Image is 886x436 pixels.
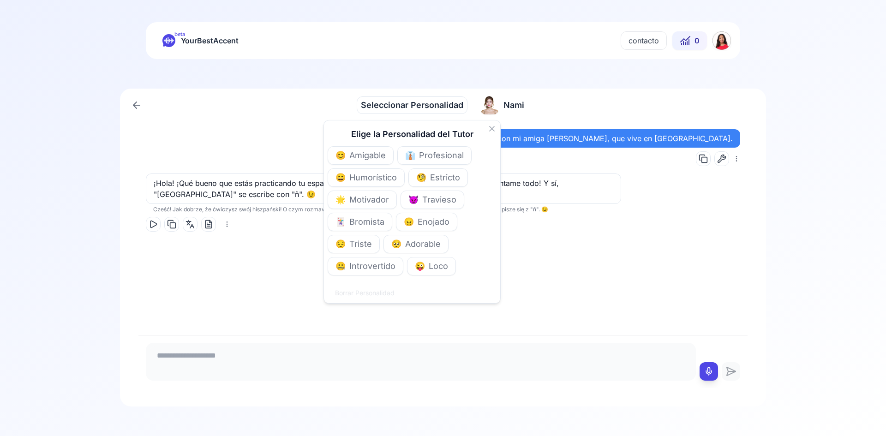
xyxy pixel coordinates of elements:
span: Triste [349,238,372,251]
button: con [276,189,289,200]
span: "ñ". [292,190,304,199]
button: ¡Hola! [154,178,174,189]
button: contacto [621,31,667,50]
button: Y [544,178,549,189]
span: beta [174,30,185,38]
button: escribe [249,189,274,200]
img: EP [712,31,731,50]
span: se [239,190,246,199]
span: Profesional [419,149,464,162]
span: bueno [195,179,217,188]
span: 😈 [408,193,419,206]
span: Travieso [422,193,456,206]
button: todo! [523,178,541,189]
span: 🌟 [335,193,346,206]
span: sí, [551,179,559,188]
button: Seleccionar Personalidad [357,92,467,118]
span: YourBestAccent [181,34,239,47]
span: 😔 [335,238,346,251]
button: 🥺Adorable [383,235,449,253]
h2: Elige la Personalidad del Tutor [324,120,500,143]
span: 🤐 [335,260,346,273]
button: tu [299,178,305,189]
button: 😊Amigable [328,146,394,165]
span: Loco [429,260,448,273]
button: 👔Profesional [397,146,472,165]
span: Seleccionar Personalidad [361,99,463,112]
button: 🤐Introvertido [328,257,403,275]
span: 😄 [335,171,346,184]
span: "[GEOGRAPHIC_DATA]" [154,190,236,199]
button: 🃏Bromista [328,213,392,231]
button: 🧐Estricto [408,168,468,187]
button: practicando [255,178,296,189]
div: [DATE] hable con mi amiga [PERSON_NAME], que vive en [GEOGRAPHIC_DATA]. [442,129,740,148]
span: estás [234,179,252,188]
button: 😜Loco [407,257,456,275]
span: 😊 [335,149,346,162]
div: Palabras clave [111,54,145,60]
button: se [239,189,246,200]
span: Humorístico [349,171,397,184]
span: Introvertido [349,260,395,273]
span: 🥺 [391,238,401,251]
div: v 4.0.25 [26,15,45,22]
div: Click to copy message [153,206,548,213]
span: que [219,179,232,188]
span: 🧐 [416,171,426,184]
img: website_grey.svg [15,24,22,31]
button: 😄Humorístico [328,168,405,187]
span: 👔 [405,149,415,162]
span: Enojado [418,215,449,228]
button: 😈Travieso [401,191,464,209]
button: NamiNami [475,92,530,118]
button: 😔Triste [328,235,380,253]
span: 😉 [306,190,316,199]
button: "[GEOGRAPHIC_DATA]" [154,189,236,200]
span: Bromista [349,215,384,228]
span: Adorable [405,238,441,251]
span: ¡Qué [177,179,193,188]
a: betaYourBestAccent [155,34,246,47]
span: todo! [523,179,541,188]
button: 🌟Motivador [328,191,397,209]
button: Borrar Personalidad [328,287,402,299]
button: bueno [195,178,217,189]
span: español! [307,179,337,188]
img: logo_orange.svg [15,15,22,22]
button: que [219,178,232,189]
span: tu [299,179,305,188]
span: 😠 [404,215,414,228]
span: Estricto [430,171,460,184]
span: ¡Hola! [154,179,174,188]
span: Amigable [349,149,386,162]
span: con [276,190,289,199]
span: 0 [694,35,700,46]
button: sí, [551,178,559,189]
div: Dominio: [DOMAIN_NAME] [24,24,103,31]
span: Motivador [349,193,389,206]
img: Nami [480,96,499,114]
span: 😜 [415,260,425,273]
span: Nami [503,99,524,112]
button: Reproducir audio [146,217,161,232]
span: Y [544,179,549,188]
img: tab_keywords_by_traffic_grey.svg [101,54,108,61]
span: practicando [255,179,296,188]
span: escribe [249,190,274,199]
div: Dominio [49,54,71,60]
span: ¡Cuéntame [483,179,521,188]
button: español! [307,178,337,189]
button: "ñ". [292,189,304,200]
button: estás [234,178,252,189]
button: ¡Qué [177,178,193,189]
img: tab_domain_overview_orange.svg [39,54,46,61]
button: ¡Cuéntame [483,178,521,189]
button: 😠Enojado [396,213,457,231]
button: 0 [672,31,707,50]
span: 🃏 [335,215,346,228]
